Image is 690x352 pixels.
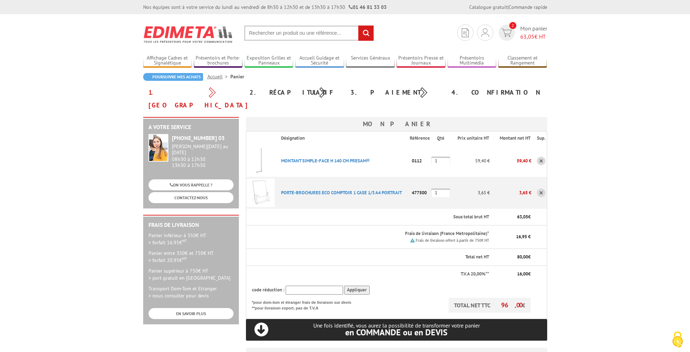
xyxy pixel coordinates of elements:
[495,135,531,142] p: Montant net HT
[495,214,531,220] p: €
[531,132,547,145] th: Sup.
[431,132,451,145] th: Qté
[517,214,528,220] span: 63,05
[148,179,234,190] a: ON VOUS RAPPELLE ?
[469,4,507,10] a: Catalogue gratuit
[281,230,489,237] p: Frais de livraison (France Metropolitaine)*
[410,135,431,142] p: Référence
[345,86,446,99] div: 3. Paiement
[469,4,547,11] div: |
[410,186,431,199] p: 477500
[397,55,445,67] a: Présentoirs Presse et Journaux
[416,238,489,243] small: Frais de livraison offert à partir de 750€ HT
[148,285,234,299] p: Transport Dom-Tom et Etranger
[148,275,230,281] span: > port gratuit en [GEOGRAPHIC_DATA]
[509,22,516,29] span: 2
[148,267,234,281] p: Panier supérieur à 750€ HT
[143,21,234,48] img: Edimeta
[275,132,410,145] th: Désignation
[230,73,244,80] li: Panier
[497,24,547,41] a: devis rapide 2 Mon panier 63,05€ HT
[490,155,531,167] p: 59,40 €
[252,298,358,311] p: *pour dom-tom et étranger frais de livraison sur devis **pour livraison export, pas de T.V.A
[148,192,234,203] a: CONTACTEZ-NOUS
[490,186,531,199] p: 3,65 €
[182,256,187,261] sup: HT
[451,186,490,199] p: 3,65 €
[520,24,547,41] span: Mon panier
[172,134,225,141] strong: [PHONE_NUMBER] 03
[495,271,531,278] p: €
[148,232,234,246] p: Panier inférieur à 350€ HT
[344,286,370,295] input: Appliquer
[449,298,531,313] p: TOTAL NET TTC €
[246,322,547,337] p: Une fois identifié, vous aurez la possibilité de transformer votre panier
[143,55,192,67] a: Affichage Cadres et Signalétique
[148,292,209,299] span: > nous consulter pour devis
[143,4,387,11] div: Nos équipes sont à votre service du lundi au vendredi de 8h30 à 12h30 et de 13h30 à 17h30
[669,331,686,348] img: Cookies (fenêtre modale)
[148,124,234,130] h2: A votre service
[520,33,547,41] span: € HT
[182,238,187,243] sup: HT
[517,271,528,277] span: 16,00
[462,28,469,37] img: devis rapide
[252,287,285,293] span: code réduction :
[148,239,187,246] span: > forfait 16.95€
[148,250,234,264] p: Panier entre 350€ et 750€ HT
[295,55,344,67] a: Accueil Guidage et Sécurité
[244,26,374,41] input: Rechercher un produit ou une référence...
[245,55,293,67] a: Exposition Grilles et Panneaux
[520,33,534,40] span: 63,05
[481,28,489,37] img: devis rapide
[172,144,234,168] div: 08h30 à 12h30 13h30 à 17h30
[451,155,490,167] p: 59,40 €
[516,234,531,240] span: 16,95 €
[172,144,234,156] div: [PERSON_NAME][DATE] au [DATE]
[246,147,275,175] img: MONTANT SIMPLE-FACE H 140 CM PRESAM®
[358,26,374,41] input: rechercher
[456,135,489,142] p: Prix unitaire HT
[194,55,243,67] a: Présentoirs et Porte-brochures
[148,222,234,228] h2: Frais de Livraison
[498,55,547,67] a: Classement et Rangement
[345,327,448,338] span: en COMMANDE ou en DEVIS
[349,4,387,10] strong: 01 46 81 33 03
[252,271,489,278] p: T.V.A 20,00%**
[148,134,168,162] img: widget-service.jpg
[346,55,395,67] a: Services Généraux
[501,301,522,309] span: 96,00
[410,238,415,242] img: picto.png
[281,158,370,164] a: MONTANT SIMPLE-FACE H 140 CM PRESAM®
[246,179,275,207] img: PORTE-BROCHURES ECO COMPTOIR 1 CASE 1/3 A4 PORTRAIT
[246,117,547,131] h3: Mon panier
[448,55,497,67] a: Présentoirs Multimédia
[509,4,547,10] a: Commande rapide
[244,86,345,99] div: 2. Récapitulatif
[410,155,431,167] p: 0112
[281,190,402,196] a: PORTE-BROCHURES ECO COMPTOIR 1 CASE 1/3 A4 PORTRAIT
[446,86,547,99] div: 4. Confirmation
[665,328,690,352] button: Cookies (fenêtre modale)
[143,86,244,112] div: 1. [GEOGRAPHIC_DATA]
[495,254,531,261] p: €
[517,254,528,260] span: 80,00
[143,73,203,81] a: Poursuivre mes achats
[275,209,490,225] th: Sous total brut HT
[148,257,187,263] span: > forfait 20.95€
[207,73,230,80] a: Accueil
[501,29,512,37] img: devis rapide
[148,308,234,319] a: EN SAVOIR PLUS
[252,254,489,261] p: Total net HT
